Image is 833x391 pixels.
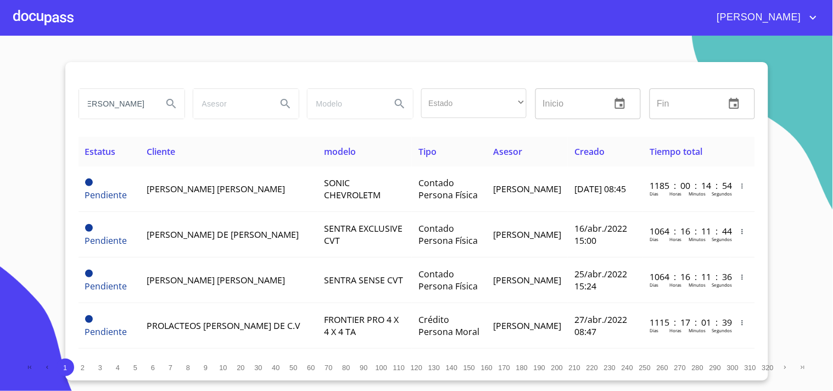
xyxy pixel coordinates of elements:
[421,88,527,118] div: ​
[147,146,175,158] span: Cliente
[109,359,127,376] button: 4
[193,89,268,119] input: search
[604,364,616,372] span: 230
[428,364,440,372] span: 130
[586,364,598,372] span: 220
[446,364,457,372] span: 140
[320,359,338,376] button: 70
[669,236,681,242] p: Horas
[338,359,355,376] button: 80
[534,364,545,372] span: 190
[689,191,706,197] p: Minutos
[355,359,373,376] button: 90
[496,359,513,376] button: 170
[169,364,172,372] span: 7
[418,146,437,158] span: Tipo
[393,364,405,372] span: 110
[373,359,390,376] button: 100
[204,364,208,372] span: 9
[324,177,381,201] span: SONIC CHEVROLETM
[531,359,549,376] button: 190
[443,359,461,376] button: 140
[85,315,93,323] span: Pendiente
[745,364,756,372] span: 310
[672,359,689,376] button: 270
[324,146,356,158] span: modelo
[147,228,299,241] span: [PERSON_NAME] DE [PERSON_NAME]
[303,359,320,376] button: 60
[689,359,707,376] button: 280
[709,9,807,26] span: [PERSON_NAME]
[513,359,531,376] button: 180
[232,359,250,376] button: 20
[85,146,116,158] span: Estatus
[426,359,443,376] button: 130
[574,146,605,158] span: Creado
[762,364,774,372] span: 320
[650,180,724,192] p: 1185 : 00 : 14 : 54
[463,364,475,372] span: 150
[158,91,185,117] button: Search
[272,364,279,372] span: 40
[478,359,496,376] button: 160
[650,282,658,288] p: Dias
[650,271,724,283] p: 1064 : 16 : 11 : 36
[724,359,742,376] button: 300
[197,359,215,376] button: 9
[493,146,522,158] span: Asesor
[418,177,478,201] span: Contado Persona Física
[390,359,408,376] button: 110
[574,222,627,247] span: 16/abr./2022 15:00
[650,191,658,197] p: Dias
[79,89,154,119] input: search
[654,359,672,376] button: 260
[85,234,127,247] span: Pendiente
[376,364,387,372] span: 100
[147,320,300,332] span: PROLACTEOS [PERSON_NAME] DE C.V
[133,364,137,372] span: 5
[215,359,232,376] button: 10
[411,364,422,372] span: 120
[657,364,668,372] span: 260
[493,320,561,332] span: [PERSON_NAME]
[324,222,402,247] span: SENTRA EXCLUSIVE CVT
[418,314,479,338] span: Crédito Persona Moral
[574,314,627,338] span: 27/abr./2022 08:47
[759,359,777,376] button: 320
[272,91,299,117] button: Search
[254,364,262,372] span: 30
[85,326,127,338] span: Pendiente
[116,364,120,372] span: 4
[186,364,190,372] span: 8
[650,225,724,237] p: 1064 : 16 : 11 : 44
[85,178,93,186] span: Pendiente
[622,364,633,372] span: 240
[144,359,162,376] button: 6
[127,359,144,376] button: 5
[566,359,584,376] button: 210
[499,364,510,372] span: 170
[63,364,67,372] span: 1
[669,191,681,197] p: Horas
[387,91,413,117] button: Search
[669,327,681,333] p: Horas
[619,359,636,376] button: 240
[707,359,724,376] button: 290
[162,359,180,376] button: 7
[516,364,528,372] span: 180
[712,191,732,197] p: Segundos
[85,189,127,201] span: Pendiente
[418,222,478,247] span: Contado Persona Física
[689,327,706,333] p: Minutos
[98,364,102,372] span: 3
[289,364,297,372] span: 50
[360,364,367,372] span: 90
[147,183,285,195] span: [PERSON_NAME] [PERSON_NAME]
[569,364,580,372] span: 210
[650,146,702,158] span: Tiempo total
[237,364,244,372] span: 20
[727,364,739,372] span: 300
[689,236,706,242] p: Minutos
[408,359,426,376] button: 120
[267,359,285,376] button: 40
